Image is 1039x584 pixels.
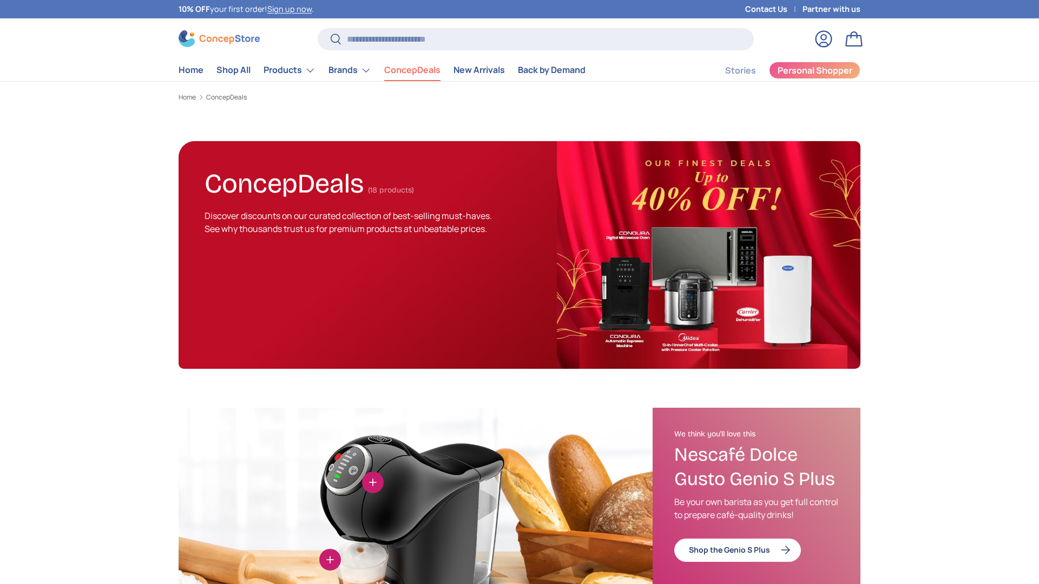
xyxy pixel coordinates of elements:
a: Personal Shopper [769,62,860,79]
summary: Brands [322,59,378,81]
span: Personal Shopper [778,66,852,75]
h2: We think you'll love this [674,429,839,439]
a: Partner with us [803,3,860,15]
h1: ConcepDeals [205,163,364,200]
a: Home [179,94,196,101]
a: ConcepDeals [384,59,440,81]
a: Shop All [216,59,251,81]
span: Discover discounts on our curated collection of best-selling must-haves. See why thousands trust ... [205,210,492,235]
a: Shop the Genio S Plus [674,539,801,562]
a: Stories [725,60,756,81]
a: Sign up now [267,4,312,14]
nav: Primary [179,59,586,81]
a: Contact Us [745,3,803,15]
a: Brands [328,59,371,81]
strong: 10% OFF [179,4,210,14]
a: Back by Demand [518,59,586,81]
p: your first order! . [179,3,314,15]
img: ConcepDeals [557,141,860,369]
nav: Secondary [699,59,860,81]
summary: Products [257,59,322,81]
img: ConcepStore [179,30,260,47]
a: Products [264,59,315,81]
p: Be your own barista as you get full control to prepare café-quality drinks! [674,495,839,521]
a: ConcepDeals [206,94,247,101]
h3: Nescafé Dolce Gusto Genio S Plus [674,443,839,492]
a: Home [179,59,203,81]
a: New Arrivals [453,59,505,81]
span: (18 products) [368,185,414,195]
nav: Breadcrumbs [179,92,860,102]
